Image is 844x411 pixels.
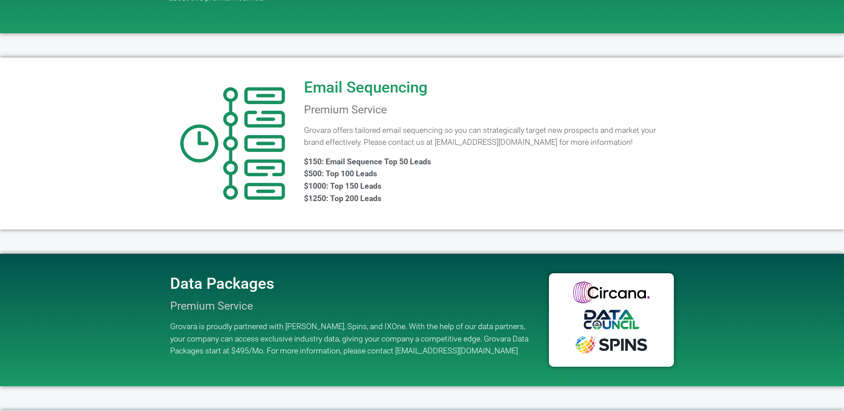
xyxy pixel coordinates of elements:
h2: Email Sequencing [304,80,428,95]
span: Grovara is proudly partnered with [PERSON_NAME], Spins, and IXOne. With the help of our data part... [170,322,529,355]
span: Premium Service [170,299,253,312]
span: Premium Service [304,103,387,116]
span: Grovara offers tailored email sequencing so you can strategically target new prospects and market... [304,126,656,147]
h2: Data Packages [170,276,274,291]
span: $150: Email Sequence Top 50 Leads $500: Top 100 Leads $1000: Top 150 Leads $1250: Top 200 Leads [304,157,431,203]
